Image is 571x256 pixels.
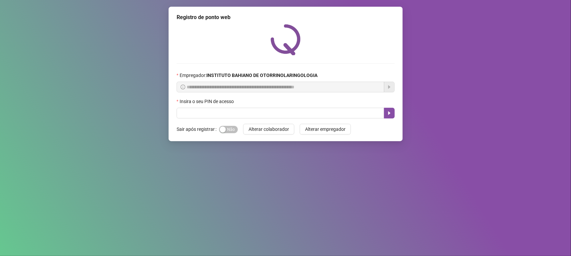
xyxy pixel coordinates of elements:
[177,13,395,21] div: Registro de ponto web
[300,124,351,135] button: Alterar empregador
[206,73,317,78] strong: INSTITUTO BAHIANO DE OTORRINOLARINGOLOGIA
[243,124,294,135] button: Alterar colaborador
[271,24,301,55] img: QRPoint
[181,85,185,89] span: info-circle
[177,124,219,135] label: Sair após registrar
[177,98,238,105] label: Insira o seu PIN de acesso
[305,125,346,133] span: Alterar empregador
[249,125,289,133] span: Alterar colaborador
[180,72,317,79] span: Empregador :
[387,110,392,116] span: caret-right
